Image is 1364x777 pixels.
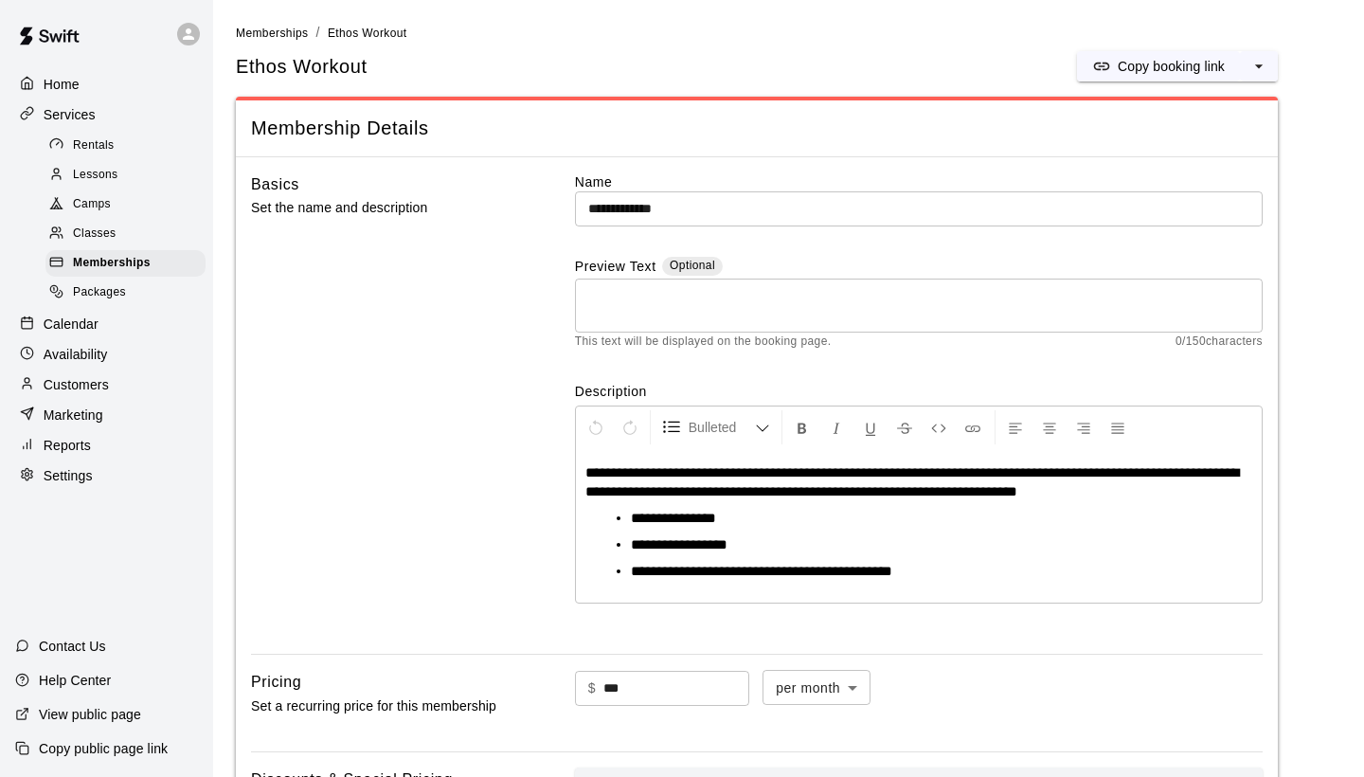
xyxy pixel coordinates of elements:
button: Redo [614,410,646,444]
button: Left Align [999,410,1032,444]
div: Rentals [45,133,206,159]
a: Settings [15,461,198,490]
a: Calendar [15,310,198,338]
span: Bulleted List [689,418,755,437]
span: Camps [73,195,111,214]
p: Calendar [44,315,99,334]
button: Undo [580,410,612,444]
a: Reports [15,431,198,460]
span: Ethos Workout [236,54,368,80]
p: Contact Us [39,637,106,656]
label: Preview Text [575,257,656,279]
div: split button [1077,51,1278,81]
span: Ethos Workout [328,27,407,40]
p: Availability [44,345,108,364]
span: This text will be displayed on the booking page. [575,333,832,352]
p: Set the name and description [251,196,514,220]
p: View public page [39,705,141,724]
span: Classes [73,225,116,244]
a: Marketing [15,401,198,429]
a: Services [15,100,198,129]
li: / [315,23,319,43]
a: Camps [45,190,213,220]
button: Format Strikethrough [888,410,921,444]
div: Packages [45,280,206,306]
a: Memberships [236,25,308,40]
span: Memberships [236,27,308,40]
span: Membership Details [251,116,1263,141]
button: Formatting Options [655,410,778,444]
div: Classes [45,221,206,247]
a: Lessons [45,160,213,190]
a: Memberships [45,249,213,279]
span: Lessons [73,166,118,185]
p: Marketing [44,406,103,425]
p: Copy booking link [1118,57,1225,76]
div: Memberships [45,250,206,277]
button: Insert Code [923,410,955,444]
p: Settings [44,466,93,485]
h6: Pricing [251,670,301,695]
button: Format Italics [820,410,852,444]
span: Memberships [73,254,151,273]
a: Classes [45,220,213,249]
div: Lessons [45,162,206,189]
button: Copy booking link [1077,51,1240,81]
button: Format Underline [854,410,887,444]
p: Copy public page link [39,739,168,758]
span: Rentals [73,136,115,155]
nav: breadcrumb [236,23,1341,44]
p: Customers [44,375,109,394]
p: Set a recurring price for this membership [251,695,514,718]
button: Center Align [1033,410,1066,444]
p: Help Center [39,671,111,690]
button: Format Bold [786,410,818,444]
button: Insert Link [957,410,989,444]
button: Justify Align [1102,410,1134,444]
label: Description [575,382,1263,401]
p: Services [44,105,96,124]
label: Name [575,172,1263,191]
a: Rentals [45,131,213,160]
p: Home [44,75,80,94]
span: Optional [670,259,715,272]
a: Packages [45,279,213,308]
a: Customers [15,370,198,399]
a: Home [15,70,198,99]
button: select merge strategy [1240,51,1278,81]
p: $ [588,678,596,698]
span: Packages [73,283,126,302]
div: Camps [45,191,206,218]
h6: Basics [251,172,299,197]
div: per month [763,670,870,705]
button: Right Align [1068,410,1100,444]
a: Availability [15,340,198,369]
span: 0 / 150 characters [1176,333,1263,352]
p: Reports [44,436,91,455]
